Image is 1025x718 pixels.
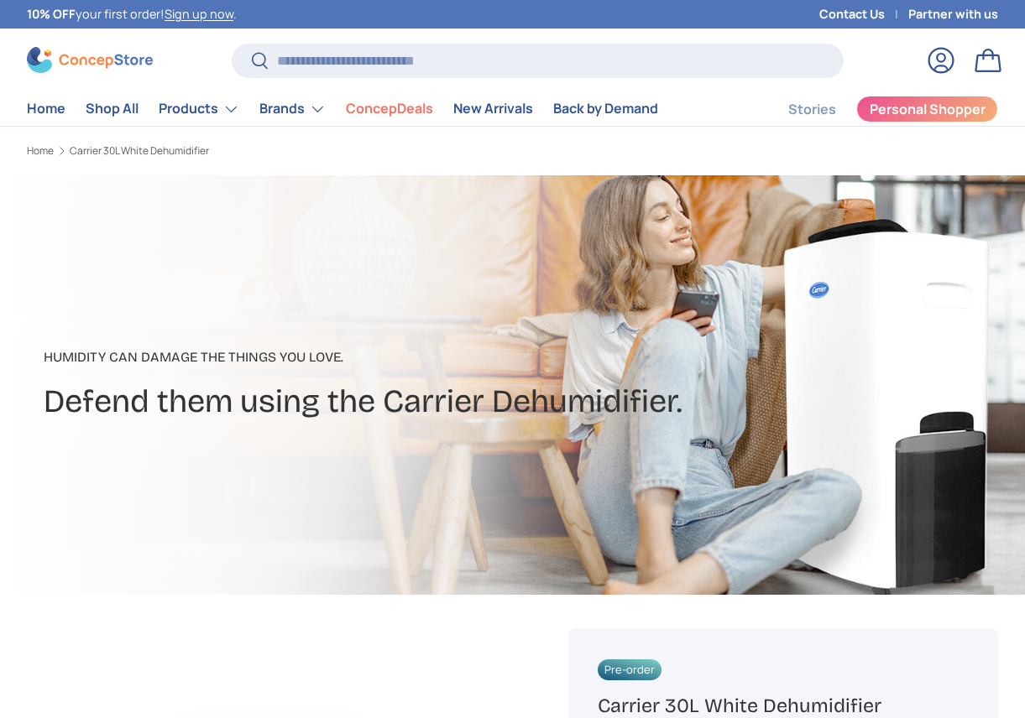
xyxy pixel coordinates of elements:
[44,347,682,367] p: Humidity can damage the things you love.
[149,92,249,126] summary: Products
[553,92,658,125] a: Back by Demand
[27,143,541,159] nav: Breadcrumbs
[70,146,209,156] a: Carrier 30L White Dehumidifier
[598,659,662,680] span: Pre-order
[870,102,986,116] span: Personal Shopper
[819,5,908,23] a: Contact Us
[27,6,76,22] strong: 10% OFF
[856,96,998,122] a: Personal Shopper
[788,93,836,126] a: Stories
[346,92,433,125] a: ConcepDeals
[27,92,65,125] a: Home
[165,6,233,22] a: Sign up now
[27,92,658,126] nav: Primary
[259,92,326,126] a: Brands
[598,693,969,718] h1: Carrier 30L White Dehumidifier
[27,47,153,73] img: ConcepStore
[249,92,336,126] summary: Brands
[27,5,237,23] p: your first order! .
[748,92,998,126] nav: Secondary
[27,146,54,156] a: Home
[159,92,239,126] a: Products
[44,381,682,423] h2: Defend them using the Carrier Dehumidifier.
[86,92,139,125] a: Shop All
[453,92,533,125] a: New Arrivals
[908,5,998,23] a: Partner with us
